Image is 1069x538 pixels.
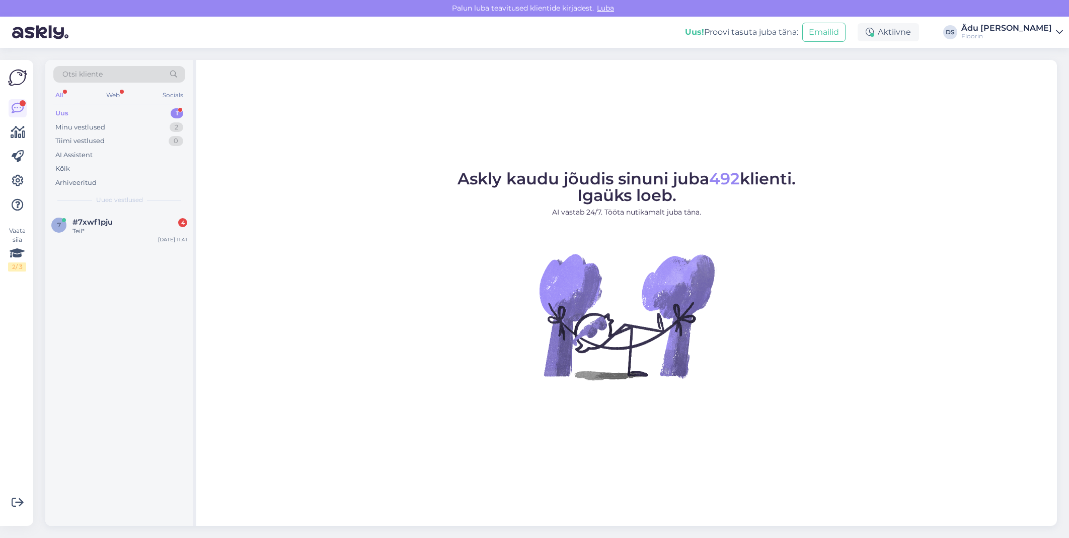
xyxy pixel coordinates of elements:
[53,89,65,102] div: All
[178,218,187,227] div: 4
[72,227,187,236] div: Teil*
[858,23,919,41] div: Aktiivne
[55,164,70,174] div: Kõik
[104,89,122,102] div: Web
[685,27,704,37] b: Uus!
[55,122,105,132] div: Minu vestlused
[961,32,1052,40] div: Floorin
[62,69,103,80] span: Otsi kliente
[158,236,187,243] div: [DATE] 11:41
[457,207,796,218] p: AI vastab 24/7. Tööta nutikamalt juba täna.
[72,218,113,227] span: #7xwf1pju
[961,24,1052,32] div: Ädu [PERSON_NAME]
[457,169,796,205] span: Askly kaudu jõudis sinuni juba klienti. Igaüks loeb.
[8,226,26,272] div: Vaata siia
[96,195,143,205] span: Uued vestlused
[709,169,740,188] span: 492
[594,4,617,13] span: Luba
[536,226,717,407] img: No Chat active
[171,108,183,118] div: 1
[55,150,93,160] div: AI Assistent
[169,136,183,146] div: 0
[57,221,61,229] span: 7
[961,24,1063,40] a: Ädu [PERSON_NAME]Floorin
[8,262,26,272] div: 2 / 3
[802,23,846,42] button: Emailid
[55,136,105,146] div: Tiimi vestlused
[161,89,185,102] div: Socials
[685,26,798,38] div: Proovi tasuta juba täna:
[943,25,957,39] div: DS
[55,108,68,118] div: Uus
[170,122,183,132] div: 2
[8,68,27,87] img: Askly Logo
[55,178,97,188] div: Arhiveeritud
